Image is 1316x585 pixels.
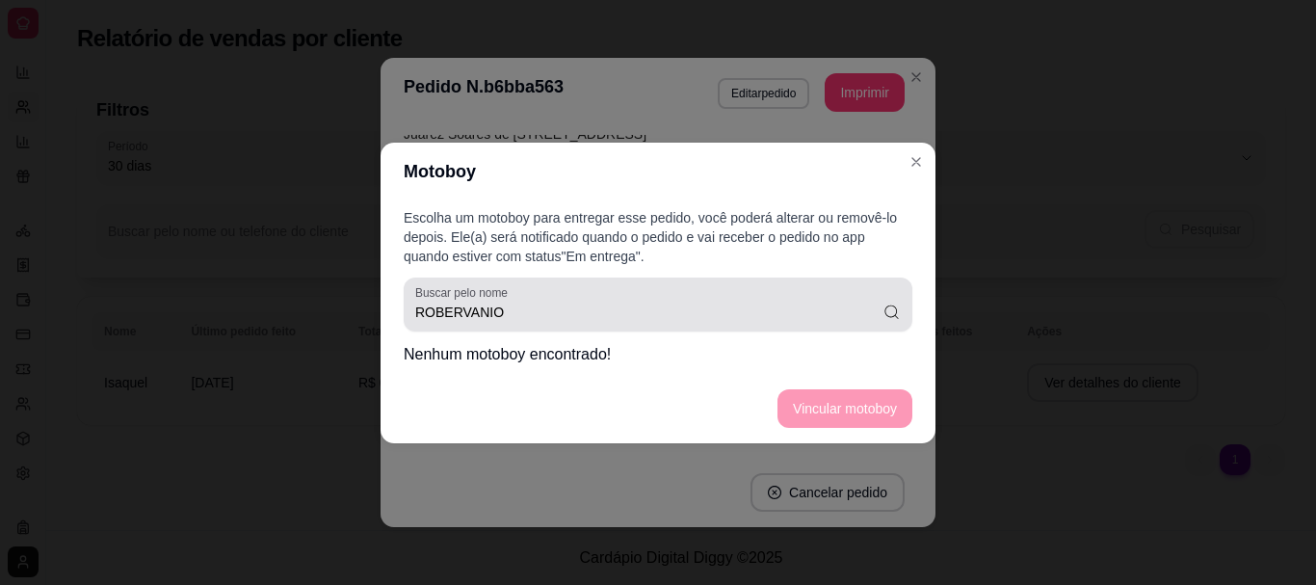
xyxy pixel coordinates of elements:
[415,303,882,322] input: Buscar pelo nome
[901,146,932,177] button: Close
[381,143,935,200] header: Motoboy
[415,284,514,301] label: Buscar pelo nome
[404,208,912,266] p: Escolha um motoboy para entregar esse pedido, você poderá alterar ou removê-lo depois. Ele(a) ser...
[404,343,912,366] p: Nenhum motoboy encontrado!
